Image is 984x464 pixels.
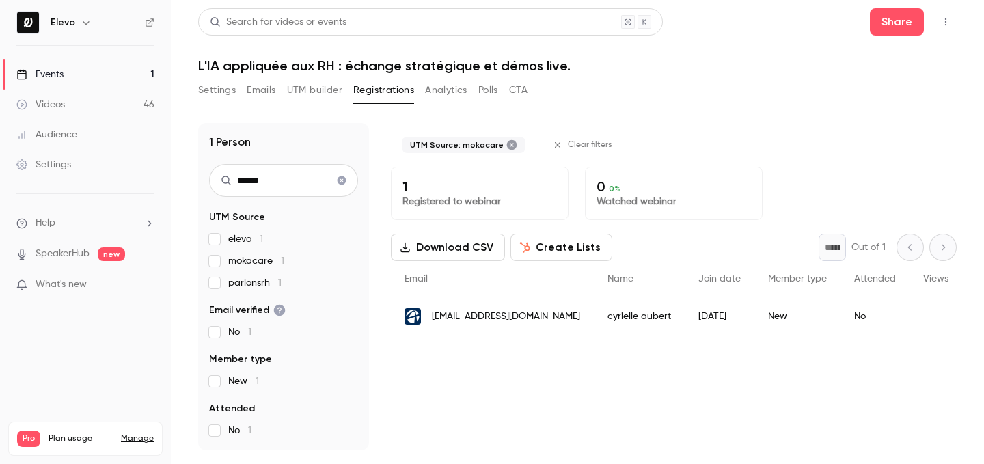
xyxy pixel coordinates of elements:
[597,195,751,208] p: Watched webinar
[209,402,255,415] span: Attended
[854,274,896,284] span: Attended
[402,178,557,195] p: 1
[851,241,886,254] p: Out of 1
[209,210,265,224] span: UTM Source
[510,234,612,261] button: Create Lists
[402,195,557,208] p: Registered to webinar
[353,79,414,101] button: Registrations
[16,68,64,81] div: Events
[597,178,751,195] p: 0
[478,79,498,101] button: Polls
[754,297,840,336] div: New
[36,247,90,261] a: SpeakerHub
[16,98,65,111] div: Videos
[509,79,528,101] button: CTA
[506,139,517,150] button: Remove "mokacare" from selected "UTM Source" filter
[121,433,154,444] a: Manage
[16,216,154,230] li: help-dropdown-opener
[198,57,957,74] h1: L'IA appliquée aux RH : échange stratégique et démos live.
[568,139,612,150] span: Clear filters
[248,327,251,337] span: 1
[768,274,827,284] span: Member type
[247,79,275,101] button: Emails
[609,184,621,193] span: 0 %
[209,303,286,317] span: Email verified
[36,216,55,230] span: Help
[547,134,620,156] button: Clear filters
[405,274,428,284] span: Email
[228,325,251,339] span: No
[49,433,113,444] span: Plan usage
[391,234,505,261] button: Download CSV
[840,297,910,336] div: No
[410,139,504,150] span: UTM Source: mokacare
[698,274,741,284] span: Join date
[51,16,75,29] h6: Elevo
[260,234,263,244] span: 1
[17,12,39,33] img: Elevo
[425,79,467,101] button: Analytics
[870,8,924,36] button: Share
[287,79,342,101] button: UTM builder
[685,297,754,336] div: [DATE]
[98,247,125,261] span: new
[281,256,284,266] span: 1
[432,310,580,324] span: [EMAIL_ADDRESS][DOMAIN_NAME]
[209,134,251,150] h1: 1 Person
[331,169,353,191] button: Clear search
[607,274,633,284] span: Name
[228,276,282,290] span: parlonsrh
[278,278,282,288] span: 1
[16,128,77,141] div: Audience
[36,277,87,292] span: What's new
[248,426,251,435] span: 1
[228,374,259,388] span: New
[228,424,251,437] span: No
[209,353,272,366] span: Member type
[210,15,346,29] div: Search for videos or events
[228,254,284,268] span: mokacare
[228,232,263,246] span: elevo
[256,377,259,386] span: 1
[198,79,236,101] button: Settings
[923,274,948,284] span: Views
[17,431,40,447] span: Pro
[910,297,962,336] div: -
[594,297,685,336] div: cyrielle aubert
[405,308,421,325] img: audencia.com
[16,158,71,172] div: Settings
